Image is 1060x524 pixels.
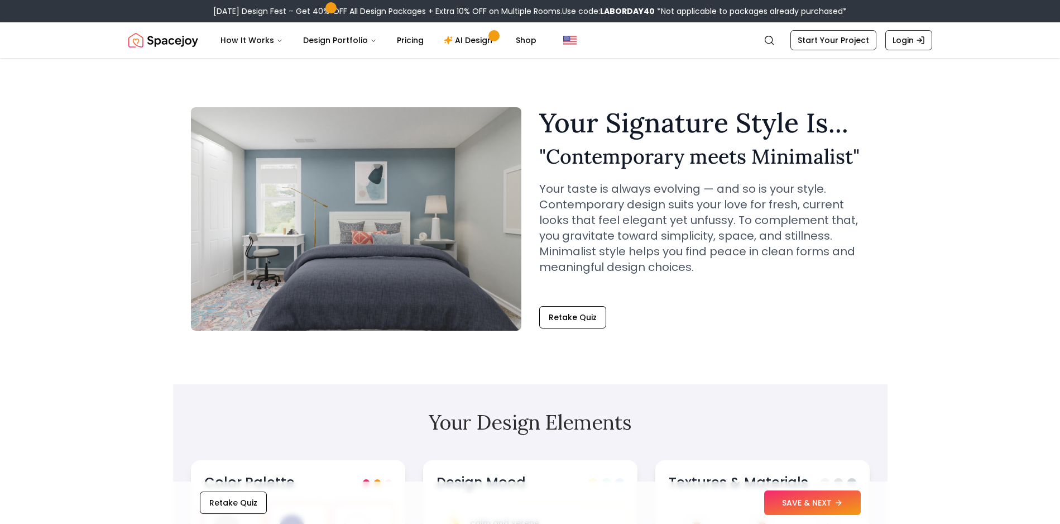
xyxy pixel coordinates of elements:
[885,30,932,50] a: Login
[128,29,198,51] a: Spacejoy
[388,29,433,51] a: Pricing
[212,29,545,51] nav: Main
[600,6,655,17] b: LABORDAY40
[128,29,198,51] img: Spacejoy Logo
[191,107,521,331] img: Contemporary meets Minimalist Style Example
[539,109,870,136] h1: Your Signature Style Is...
[435,29,505,51] a: AI Design
[539,181,870,275] p: Your taste is always evolving — and so is your style. Contemporary design suits your love for fre...
[200,492,267,514] button: Retake Quiz
[790,30,876,50] a: Start Your Project
[655,6,847,17] span: *Not applicable to packages already purchased*
[669,474,808,492] h3: Textures & Materials
[563,34,577,47] img: United States
[507,29,545,51] a: Shop
[128,22,932,58] nav: Global
[764,490,861,515] button: SAVE & NEXT
[191,411,870,434] h2: Your Design Elements
[204,474,295,492] h3: Color Palette
[539,145,870,168] h2: " Contemporary meets Minimalist "
[562,6,655,17] span: Use code:
[213,6,847,17] div: [DATE] Design Fest – Get 40% OFF All Design Packages + Extra 10% OFF on Multiple Rooms.
[539,306,606,328] button: Retake Quiz
[437,474,526,492] h3: Design Mood
[294,29,386,51] button: Design Portfolio
[212,29,292,51] button: How It Works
